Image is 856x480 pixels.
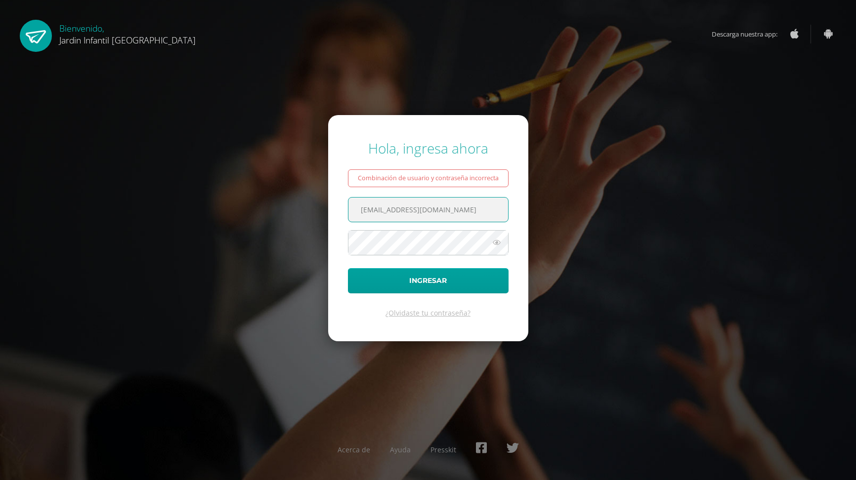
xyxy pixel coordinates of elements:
a: ¿Olvidaste tu contraseña? [385,308,471,318]
a: Ayuda [390,445,411,454]
div: Bienvenido, [59,20,196,46]
span: Descarga nuestra app: [712,25,787,43]
span: Jardin Infantil [GEOGRAPHIC_DATA] [59,34,196,46]
div: Hola, ingresa ahora [348,139,509,158]
input: Correo electrónico o usuario [348,198,508,222]
a: Presskit [430,445,456,454]
a: Acerca de [338,445,370,454]
button: Ingresar [348,268,509,293]
div: Combinación de usuario y contraseña incorrecta [348,169,509,187]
